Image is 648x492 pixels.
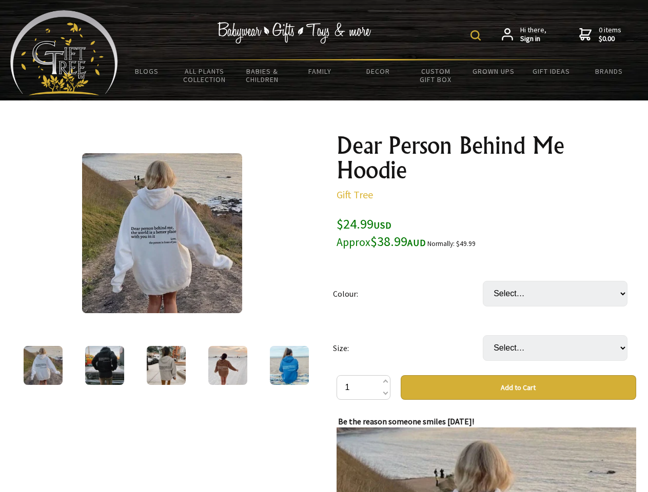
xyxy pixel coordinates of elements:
img: Babywear - Gifts - Toys & more [218,22,371,44]
a: Custom Gift Box [407,60,465,90]
a: Hi there,Sign in [502,26,546,44]
strong: $0.00 [599,34,621,44]
span: USD [374,219,391,231]
a: Gift Tree [337,188,373,201]
td: Colour: [333,266,483,321]
a: Gift Ideas [522,60,580,82]
img: Dear Person Behind Me Hoodie [208,346,247,385]
h1: Dear Person Behind Me Hoodie [337,133,636,182]
span: Hi there, [520,26,546,44]
a: 0 items$0.00 [579,26,621,44]
span: AUD [407,237,426,249]
strong: Sign in [520,34,546,44]
img: Dear Person Behind Me Hoodie [270,346,309,385]
a: Brands [580,60,638,82]
small: Normally: $49.99 [427,239,476,248]
a: Babies & Children [233,60,291,90]
img: Dear Person Behind Me Hoodie [85,346,124,385]
img: Dear Person Behind Me Hoodie [82,153,242,313]
a: Decor [349,60,407,82]
a: All Plants Collection [176,60,234,90]
span: 0 items [599,25,621,44]
a: BLOGS [118,60,176,82]
span: $24.99 $38.99 [337,215,426,250]
a: Family [291,60,349,82]
img: Dear Person Behind Me Hoodie [147,346,186,385]
small: Approx [337,235,370,249]
img: Dear Person Behind Me Hoodie [24,346,63,385]
td: Size: [333,321,483,375]
a: Grown Ups [464,60,522,82]
img: product search [470,30,481,40]
button: Add to Cart [401,375,636,400]
img: Babyware - Gifts - Toys and more... [10,10,118,95]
